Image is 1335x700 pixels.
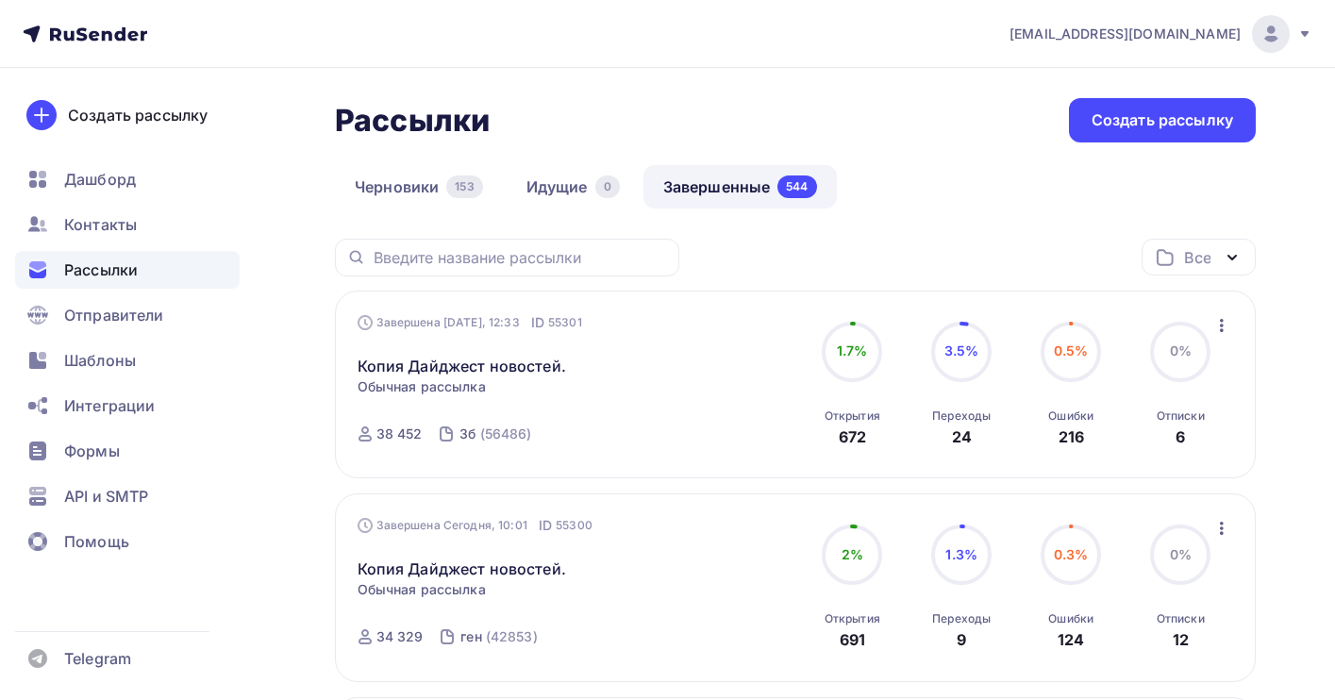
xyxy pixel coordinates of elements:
span: 0.3% [1054,546,1089,562]
div: Завершена [DATE], 12:33 [358,313,582,332]
div: 6 [1176,425,1185,448]
a: ген (42853) [459,622,539,652]
span: Контакты [64,213,137,236]
span: 1.3% [945,546,977,562]
input: Введите название рассылки [374,247,668,268]
div: Ошибки [1048,611,1093,626]
div: 691 [840,628,865,651]
a: Копия Дайджест новостей. [358,355,566,377]
span: 55300 [556,516,592,535]
div: 34 329 [376,627,424,646]
div: Ошибки [1048,408,1093,424]
div: Завершена Сегодня, 10:01 [358,516,592,535]
a: Копия Дайджест новостей. [358,558,566,580]
a: [EMAIL_ADDRESS][DOMAIN_NAME] [1010,15,1312,53]
button: Все [1142,239,1256,275]
span: [EMAIL_ADDRESS][DOMAIN_NAME] [1010,25,1241,43]
a: Рассылки [15,251,240,289]
a: Отправители [15,296,240,334]
span: API и SMTP [64,485,148,508]
span: Telegram [64,647,131,670]
div: Отписки [1157,611,1205,626]
div: Все [1184,246,1210,269]
a: 3б (56486) [458,419,533,449]
div: 38 452 [376,425,423,443]
span: 0.5% [1054,342,1089,358]
div: 0 [595,175,620,198]
span: 2% [842,546,863,562]
div: Создать рассылку [68,104,208,126]
div: Переходы [932,611,991,626]
span: ID [539,516,552,535]
span: Шаблоны [64,349,136,372]
span: ID [531,313,544,332]
div: Открытия [825,408,880,424]
div: Открытия [825,611,880,626]
a: Формы [15,432,240,470]
div: 3б [459,425,476,443]
a: Черновики153 [335,165,503,208]
a: Идущие0 [507,165,640,208]
div: 544 [777,175,816,198]
div: (56486) [480,425,532,443]
div: Создать рассылку [1092,109,1233,131]
span: 3.5% [944,342,979,358]
span: Формы [64,440,120,462]
div: (42853) [486,627,538,646]
span: 0% [1170,546,1192,562]
div: ген [460,627,481,646]
span: Обычная рассылка [358,580,486,599]
span: 55301 [548,313,582,332]
a: Контакты [15,206,240,243]
span: Дашборд [64,168,136,191]
h2: Рассылки [335,102,490,140]
a: Шаблоны [15,342,240,379]
a: Завершенные544 [643,165,837,208]
div: Отписки [1157,408,1205,424]
span: 1.7% [837,342,868,358]
div: 24 [952,425,972,448]
div: Переходы [932,408,991,424]
div: 672 [839,425,866,448]
span: Помощь [64,530,129,553]
span: 0% [1170,342,1192,358]
div: 12 [1173,628,1189,651]
div: 153 [446,175,482,198]
span: Рассылки [64,258,138,281]
span: Интеграции [64,394,155,417]
div: 216 [1059,425,1084,448]
span: Отправители [64,304,164,326]
div: 9 [957,628,966,651]
div: 124 [1058,628,1084,651]
span: Обычная рассылка [358,377,486,396]
a: Дашборд [15,160,240,198]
